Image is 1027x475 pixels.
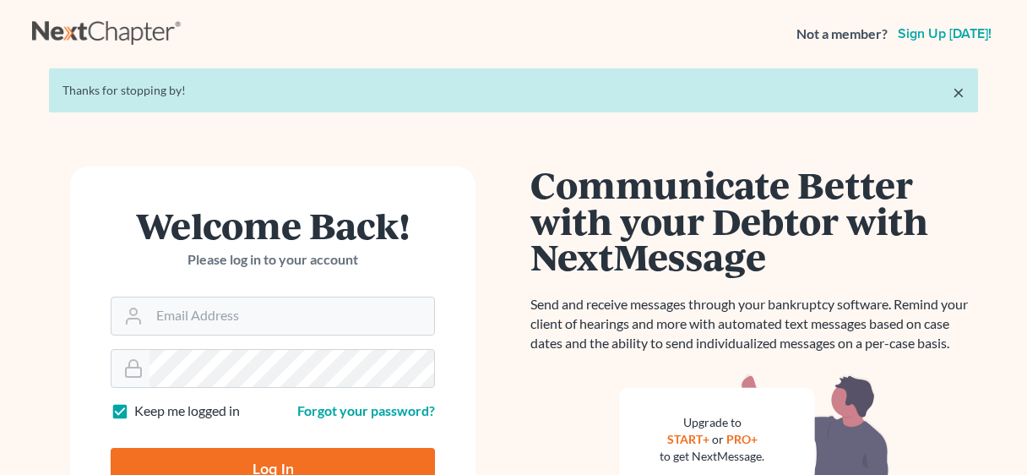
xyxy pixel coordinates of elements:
p: Please log in to your account [111,250,435,270]
div: Thanks for stopping by! [62,82,965,99]
a: START+ [667,432,709,446]
span: or [712,432,724,446]
a: × [953,82,965,102]
h1: Welcome Back! [111,207,435,243]
div: Upgrade to [660,414,764,431]
p: Send and receive messages through your bankruptcy software. Remind your client of hearings and mo... [530,295,978,353]
a: Sign up [DATE]! [894,27,995,41]
strong: Not a member? [796,25,888,44]
a: PRO+ [726,432,758,446]
h1: Communicate Better with your Debtor with NextMessage [530,167,978,275]
label: Keep me logged in [134,401,240,421]
a: Forgot your password? [297,402,435,418]
input: Email Address [149,298,434,335]
div: to get NextMessage. [660,448,764,465]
